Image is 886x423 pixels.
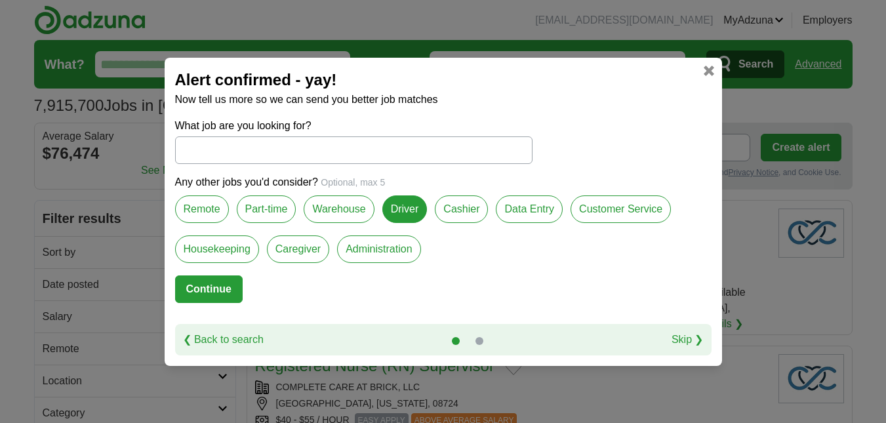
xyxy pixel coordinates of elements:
label: What job are you looking for? [175,118,533,134]
h2: Alert confirmed - yay! [175,68,712,92]
label: Data Entry [496,195,563,223]
label: Customer Service [571,195,671,223]
label: Driver [382,195,428,223]
a: Skip ❯ [672,332,704,348]
label: Remote [175,195,229,223]
label: Warehouse [304,195,374,223]
span: Optional, max 5 [321,177,385,188]
p: Any other jobs you'd consider? [175,174,712,190]
label: Cashier [435,195,488,223]
label: Caregiver [267,235,329,263]
label: Part-time [237,195,296,223]
label: Housekeeping [175,235,259,263]
button: Continue [175,275,243,303]
label: Administration [337,235,420,263]
a: ❮ Back to search [183,332,264,348]
p: Now tell us more so we can send you better job matches [175,92,712,108]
